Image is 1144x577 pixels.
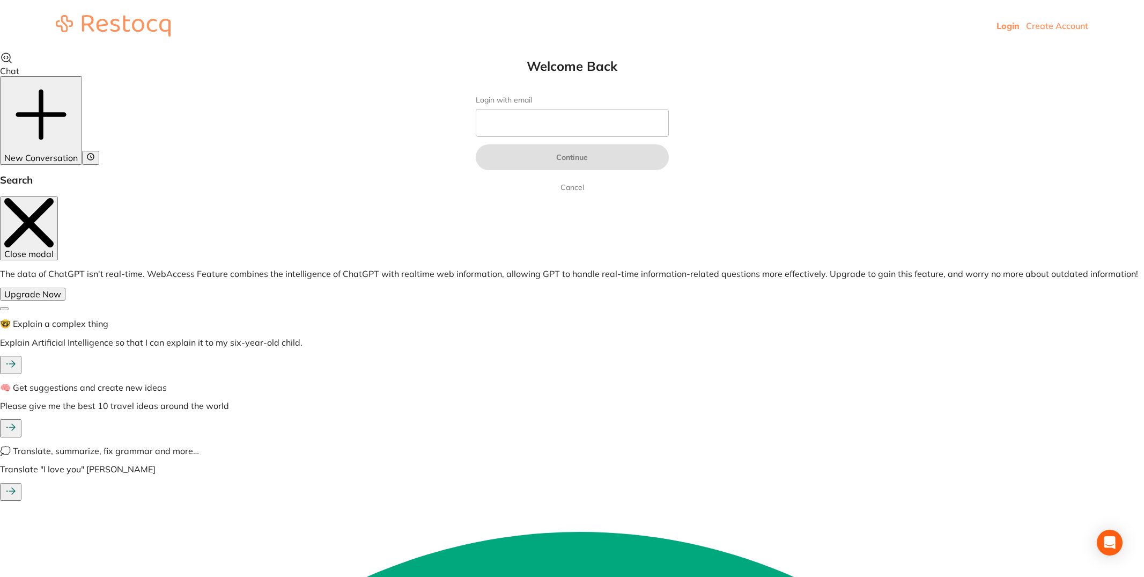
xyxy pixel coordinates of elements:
[1097,530,1123,556] div: Open Intercom Messenger
[4,249,54,259] span: Close modal
[476,96,669,105] label: Login with email
[4,152,78,163] span: New Conversation
[56,15,171,36] img: restocq_logo.svg
[476,144,669,170] button: Continue
[558,181,586,194] a: Cancel
[1026,20,1088,31] a: Create Account
[997,20,1020,31] a: Login
[454,58,690,74] h1: Welcome Back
